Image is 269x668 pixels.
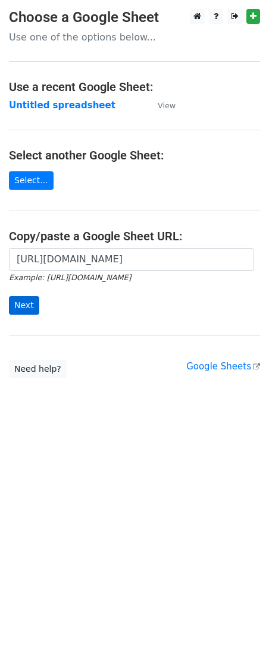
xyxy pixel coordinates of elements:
a: Google Sheets [186,361,260,372]
p: Use one of the options below... [9,31,260,43]
input: Paste your Google Sheet URL here [9,248,254,271]
h4: Select another Google Sheet: [9,148,260,162]
a: Untitled spreadsheet [9,100,115,111]
h4: Copy/paste a Google Sheet URL: [9,229,260,243]
a: View [146,100,176,111]
a: Need help? [9,360,67,378]
a: Select... [9,171,54,190]
h3: Choose a Google Sheet [9,9,260,26]
small: Example: [URL][DOMAIN_NAME] [9,273,131,282]
input: Next [9,296,39,315]
small: View [158,101,176,110]
iframe: Chat Widget [209,611,269,668]
h4: Use a recent Google Sheet: [9,80,260,94]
